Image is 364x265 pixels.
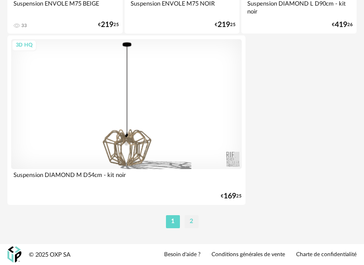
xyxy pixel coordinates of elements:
[11,169,242,188] div: Suspension DIAMOND M D54cm - kit noir
[335,22,347,28] span: 419
[12,40,37,51] div: 3D HQ
[101,22,113,28] span: 219
[218,22,230,28] span: 219
[221,193,242,199] div: € 25
[332,22,353,28] div: € 26
[7,246,21,263] img: OXP
[212,251,285,258] a: Conditions générales de vente
[185,215,199,228] li: 2
[166,215,180,228] li: 1
[29,251,71,259] div: © 2025 OXP SA
[7,35,245,205] a: 3D HQ Suspension DIAMOND M D54cm - kit noir €16925
[164,251,200,258] a: Besoin d'aide ?
[98,22,119,28] div: € 25
[21,23,27,28] div: 33
[224,193,236,199] span: 169
[215,22,236,28] div: € 25
[296,251,357,258] a: Charte de confidentialité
